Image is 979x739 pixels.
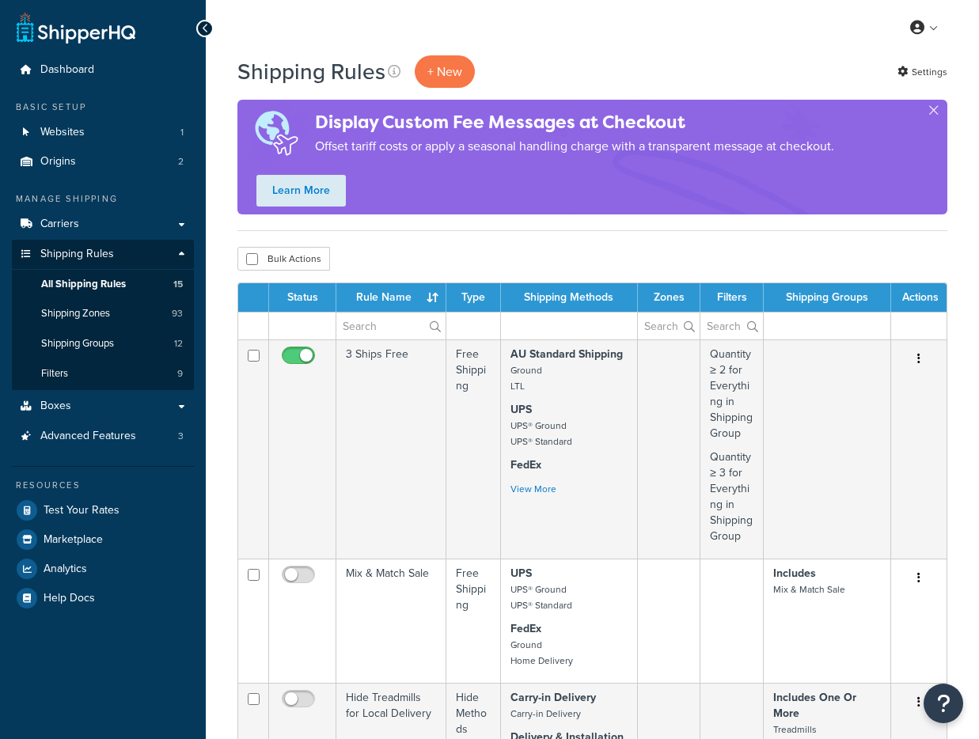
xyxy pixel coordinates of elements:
td: Mix & Match Sale [336,559,446,683]
span: 2 [178,155,184,169]
th: Rule Name : activate to sort column ascending [336,283,446,312]
th: Filters [700,283,764,312]
span: 15 [173,278,183,291]
span: Shipping Zones [41,307,110,320]
span: Advanced Features [40,430,136,443]
strong: AU Standard Shipping [510,346,623,362]
a: Carriers [12,210,194,239]
small: Mix & Match Sale [773,582,845,597]
span: Marketplace [44,533,103,547]
span: Origins [40,155,76,169]
h1: Shipping Rules [237,56,385,87]
h4: Display Custom Fee Messages at Checkout [315,109,834,135]
a: Shipping Zones 93 [12,299,194,328]
span: Boxes [40,400,71,413]
li: Filters [12,359,194,388]
a: All Shipping Rules 15 [12,270,194,299]
a: Shipping Groups 12 [12,329,194,358]
a: Analytics [12,555,194,583]
a: Learn More [256,175,346,207]
strong: UPS [510,401,532,418]
td: Free Shipping [446,339,501,559]
a: Settings [897,61,947,83]
span: Test Your Rates [44,504,120,517]
a: Dashboard [12,55,194,85]
li: Shipping Rules [12,240,194,390]
span: 9 [177,367,183,381]
small: UPS® Ground UPS® Standard [510,419,572,449]
a: ShipperHQ Home [17,12,135,44]
small: Carry-in Delivery [510,707,581,721]
a: Boxes [12,392,194,421]
li: Shipping Zones [12,299,194,328]
a: Advanced Features 3 [12,422,194,451]
a: Test Your Rates [12,496,194,525]
p: + New [415,55,475,88]
td: 3 Ships Free [336,339,446,559]
span: 93 [172,307,183,320]
span: Websites [40,126,85,139]
span: Analytics [44,563,87,576]
strong: Includes [773,565,816,582]
strong: Carry-in Delivery [510,689,596,706]
strong: UPS [510,565,532,582]
div: Manage Shipping [12,192,194,206]
span: 1 [180,126,184,139]
a: Filters 9 [12,359,194,388]
span: Shipping Rules [40,248,114,261]
small: Ground Home Delivery [510,638,573,668]
button: Bulk Actions [237,247,330,271]
th: Zones [638,283,701,312]
th: Shipping Methods [501,283,638,312]
input: Search [700,313,763,339]
strong: FedEx [510,457,541,473]
th: Status [269,283,336,312]
span: 3 [178,430,184,443]
td: Free Shipping [446,559,501,683]
small: Treadmills [773,722,817,737]
li: Websites [12,118,194,147]
li: Advanced Features [12,422,194,451]
a: View More [510,482,556,496]
span: All Shipping Rules [41,278,126,291]
span: Filters [41,367,68,381]
td: Quantity ≥ 2 for Everything in Shipping Group [700,339,764,559]
a: Shipping Rules [12,240,194,269]
button: Open Resource Center [924,684,963,723]
li: Shipping Groups [12,329,194,358]
small: Ground LTL [510,363,542,393]
a: Websites 1 [12,118,194,147]
p: Quantity ≥ 3 for Everything in Shipping Group [710,449,753,544]
a: Marketplace [12,525,194,554]
strong: FedEx [510,620,541,637]
a: Help Docs [12,584,194,612]
th: Shipping Groups [764,283,891,312]
span: Dashboard [40,63,94,77]
img: duties-banner-06bc72dcb5fe05cb3f9472aba00be2ae8eb53ab6f0d8bb03d382ba314ac3c341.png [237,100,315,167]
span: 12 [174,337,183,351]
span: Help Docs [44,592,95,605]
input: Search [336,313,446,339]
div: Basic Setup [12,100,194,114]
li: Origins [12,147,194,176]
li: All Shipping Rules [12,270,194,299]
div: Resources [12,479,194,492]
strong: Includes One Or More [773,689,856,722]
a: Origins 2 [12,147,194,176]
th: Type [446,283,501,312]
span: Shipping Groups [41,337,114,351]
small: UPS® Ground UPS® Standard [510,582,572,612]
th: Actions [891,283,947,312]
p: Offset tariff costs or apply a seasonal handling charge with a transparent message at checkout. [315,135,834,157]
input: Search [638,313,700,339]
span: Carriers [40,218,79,231]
